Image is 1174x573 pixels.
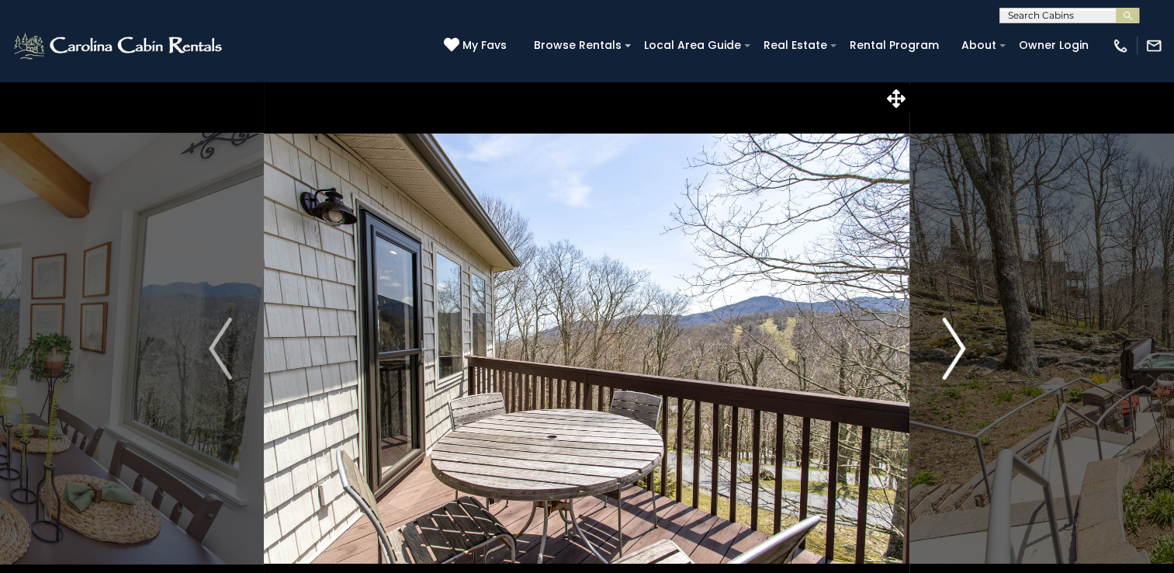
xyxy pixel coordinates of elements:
[462,37,507,54] span: My Favs
[12,30,227,61] img: White-1-2.png
[756,33,835,57] a: Real Estate
[444,37,511,54] a: My Favs
[209,318,232,380] img: arrow
[1145,37,1162,54] img: mail-regular-white.png
[954,33,1004,57] a: About
[1011,33,1096,57] a: Owner Login
[526,33,629,57] a: Browse Rentals
[1112,37,1129,54] img: phone-regular-white.png
[842,33,947,57] a: Rental Program
[942,318,965,380] img: arrow
[636,33,749,57] a: Local Area Guide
